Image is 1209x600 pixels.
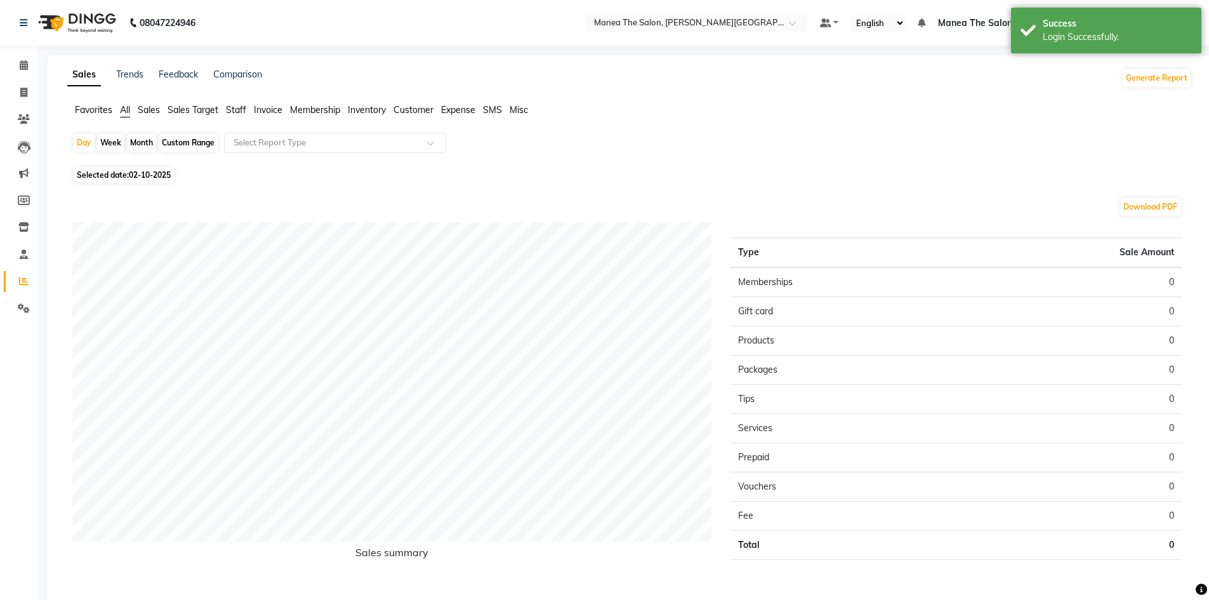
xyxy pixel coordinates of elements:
div: Week [97,134,124,152]
td: Packages [730,356,956,385]
div: Month [127,134,156,152]
td: Prepaid [730,443,956,472]
td: Vouchers [730,472,956,502]
a: Trends [116,69,143,80]
td: 0 [956,502,1182,531]
span: Customer [393,104,433,116]
td: 0 [956,472,1182,502]
a: Sales [67,63,101,86]
span: 02-10-2025 [129,170,171,180]
td: Gift card [730,297,956,326]
th: Sale Amount [956,238,1182,268]
span: Selected date: [74,167,174,183]
img: logo [32,5,119,41]
td: Fee [730,502,956,531]
td: Tips [730,385,956,414]
span: Sales Target [168,104,218,116]
td: Total [730,531,956,560]
button: Generate Report [1123,69,1191,87]
span: SMS [483,104,502,116]
td: 0 [956,443,1182,472]
td: 0 [956,267,1182,297]
td: 0 [956,297,1182,326]
div: Day [74,134,95,152]
span: Inventory [348,104,386,116]
span: Misc [510,104,528,116]
span: Expense [441,104,475,116]
a: Feedback [159,69,198,80]
h6: Sales summary [72,547,711,564]
a: Comparison [213,69,262,80]
th: Type [730,238,956,268]
td: 0 [956,326,1182,356]
span: Membership [290,104,340,116]
td: 0 [956,385,1182,414]
td: 0 [956,356,1182,385]
span: Invoice [254,104,282,116]
div: Custom Range [159,134,218,152]
td: Services [730,414,956,443]
td: Products [730,326,956,356]
span: All [120,104,130,116]
td: 0 [956,531,1182,560]
div: Login Successfully. [1043,30,1192,44]
td: 0 [956,414,1182,443]
span: Favorites [75,104,112,116]
button: Download PDF [1120,198,1180,216]
td: Memberships [730,267,956,297]
span: Sales [138,104,160,116]
div: Success [1043,17,1192,30]
span: Staff [226,104,246,116]
span: Manea The Salon, [PERSON_NAME][GEOGRAPHIC_DATA] [938,17,1185,30]
b: 08047224946 [140,5,195,41]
